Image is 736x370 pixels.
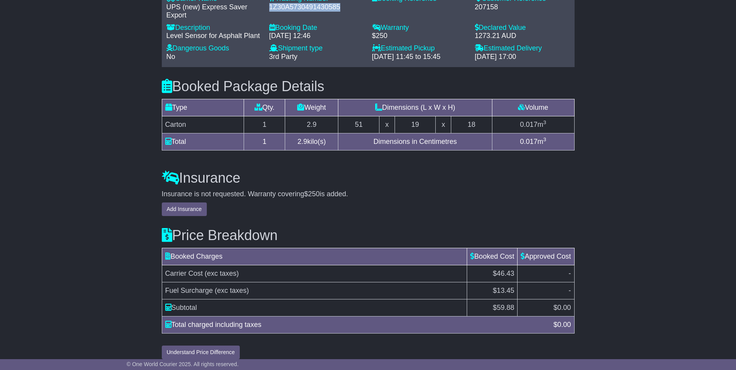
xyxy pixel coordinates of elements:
div: UPS (new) Express Saver Export [166,3,261,20]
td: Subtotal [162,299,467,316]
td: Dimensions (L x W x H) [338,99,492,116]
div: Declared Value [475,24,570,32]
td: 1 [244,116,285,133]
span: 0.00 [557,304,571,311]
div: Shipment type [269,44,364,53]
td: 19 [395,116,436,133]
span: 0.017 [520,121,537,128]
span: $13.45 [493,287,514,294]
td: $ [467,299,518,316]
div: 1Z30A5730491430585 [269,3,364,12]
td: $ [518,299,574,316]
div: Estimated Pickup [372,44,467,53]
div: Estimated Delivery [475,44,570,53]
td: Total [162,133,244,150]
h3: Booked Package Details [162,79,575,94]
button: Add Insurance [162,202,207,216]
span: 0.017 [520,138,537,145]
td: Carton [162,116,244,133]
span: Fuel Surcharge [165,287,213,294]
td: Booked Charges [162,248,467,265]
div: [DATE] 17:00 [475,53,570,61]
span: No [166,53,175,61]
div: [DATE] 11:45 to 15:45 [372,53,467,61]
h3: Price Breakdown [162,228,575,243]
h3: Insurance [162,170,575,186]
span: 59.88 [497,304,514,311]
span: $250 [304,190,320,198]
td: 1 [244,133,285,150]
div: $ [549,320,575,330]
td: 51 [338,116,379,133]
td: Dimensions in Centimetres [338,133,492,150]
div: Warranty [372,24,467,32]
td: 18 [451,116,492,133]
span: (exc taxes) [215,287,249,294]
td: m [492,116,574,133]
td: kilo(s) [285,133,338,150]
td: Weight [285,99,338,116]
span: - [569,287,571,294]
div: 207158 [475,3,570,12]
td: Approved Cost [518,248,574,265]
span: - [569,270,571,277]
div: [DATE] 12:46 [269,32,364,40]
div: Insurance is not requested. Warranty covering is added. [162,190,575,199]
td: x [379,116,395,133]
span: Carrier Cost [165,270,203,277]
span: 3rd Party [269,53,298,61]
span: © One World Courier 2025. All rights reserved. [126,361,239,367]
span: 2.9 [298,138,307,145]
td: m [492,133,574,150]
button: Understand Price Difference [162,346,240,359]
div: Dangerous Goods [166,44,261,53]
td: Volume [492,99,574,116]
td: Qty. [244,99,285,116]
sup: 3 [543,119,546,125]
div: Level Sensor for Asphalt Plant [166,32,261,40]
td: x [436,116,451,133]
div: Booking Date [269,24,364,32]
div: 1273.21 AUD [475,32,570,40]
td: Type [162,99,244,116]
span: $46.43 [493,270,514,277]
div: Description [166,24,261,32]
div: $250 [372,32,467,40]
span: (exc taxes) [205,270,239,277]
div: Total charged including taxes [161,320,550,330]
sup: 3 [543,137,546,142]
span: 0.00 [557,321,571,329]
td: Booked Cost [467,248,518,265]
td: 2.9 [285,116,338,133]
